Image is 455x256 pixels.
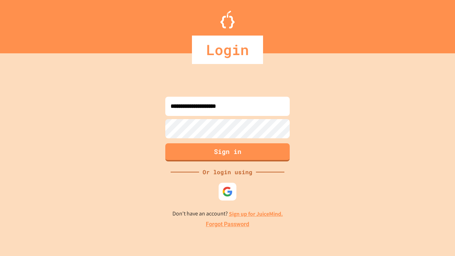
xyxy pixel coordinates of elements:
div: Login [192,36,263,64]
img: Logo.svg [220,11,235,28]
button: Sign in [165,143,290,161]
a: Forgot Password [206,220,249,229]
p: Don't have an account? [172,209,283,218]
a: Sign up for JuiceMind. [229,210,283,218]
img: google-icon.svg [222,186,233,197]
div: Or login using [199,168,256,176]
